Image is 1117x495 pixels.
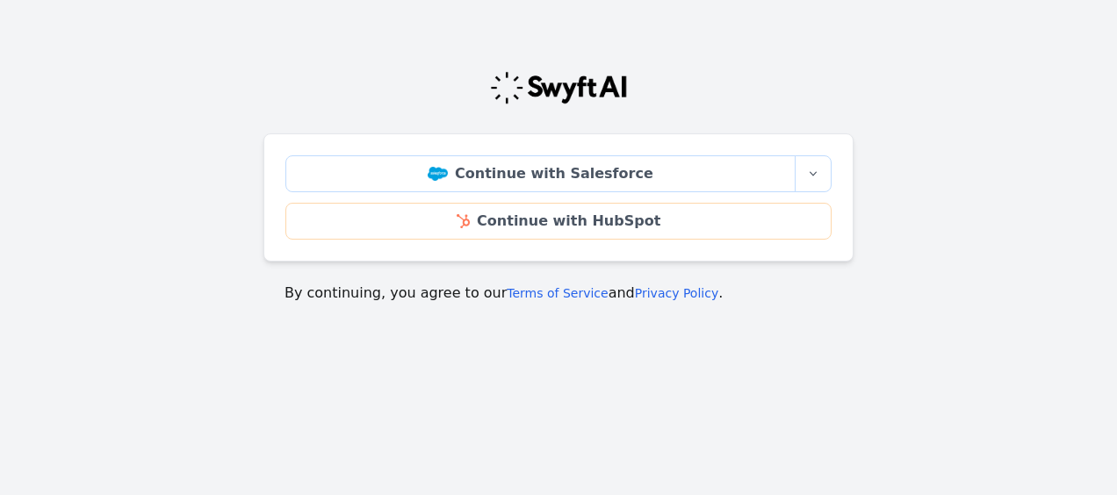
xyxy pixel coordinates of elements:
img: Salesforce [428,167,448,181]
a: Privacy Policy [635,286,718,300]
a: Terms of Service [507,286,608,300]
img: Swyft Logo [489,70,628,105]
a: Continue with Salesforce [285,155,796,192]
img: HubSpot [457,214,470,228]
a: Continue with HubSpot [285,203,832,240]
p: By continuing, you agree to our and . [285,283,832,304]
